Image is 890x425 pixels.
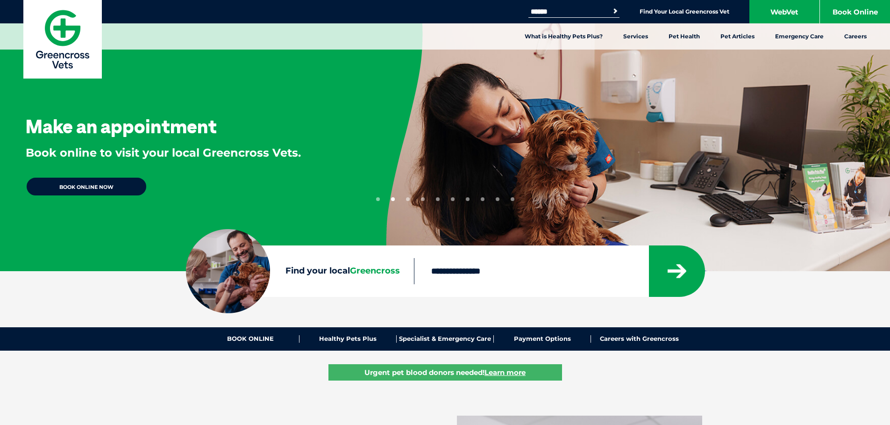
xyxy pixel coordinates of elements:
button: 5 of 10 [436,197,440,201]
button: 6 of 10 [451,197,455,201]
label: Find your local [186,264,414,278]
a: Emergency Care [765,23,834,50]
a: Healthy Pets Plus [299,335,397,343]
a: BOOK ONLINE NOW [26,177,147,196]
span: Greencross [350,266,400,276]
button: 9 of 10 [496,197,499,201]
button: 3 of 10 [406,197,410,201]
button: 1 of 10 [376,197,380,201]
h3: Make an appointment [26,117,217,136]
button: 7 of 10 [466,197,470,201]
a: Services [613,23,658,50]
a: Pet Health [658,23,710,50]
a: Specialist & Emergency Care [397,335,494,343]
button: 4 of 10 [421,197,425,201]
u: Learn more [484,368,526,377]
button: 10 of 10 [511,197,514,201]
a: What is Healthy Pets Plus? [514,23,613,50]
a: Payment Options [494,335,591,343]
a: BOOK ONLINE [202,335,299,343]
button: Search [611,7,620,16]
a: Careers with Greencross [591,335,688,343]
button: 2 of 10 [391,197,395,201]
p: Book online to visit your local Greencross Vets. [26,145,301,161]
a: Find Your Local Greencross Vet [640,8,729,15]
a: Urgent pet blood donors needed!Learn more [328,364,562,381]
a: Pet Articles [710,23,765,50]
a: Careers [834,23,877,50]
button: 8 of 10 [481,197,484,201]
